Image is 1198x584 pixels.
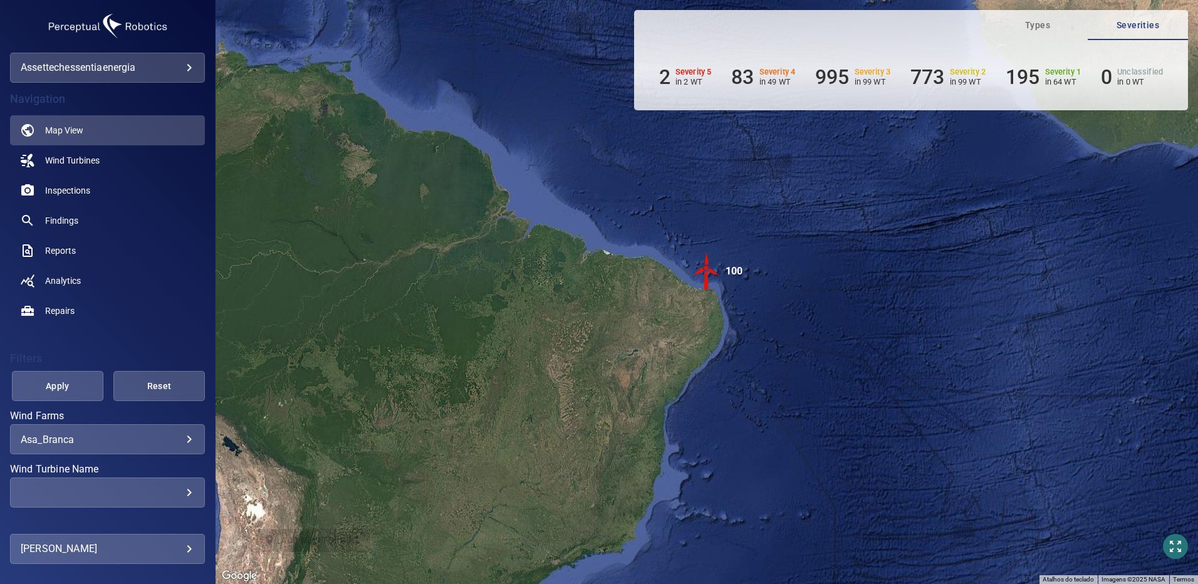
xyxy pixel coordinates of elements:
p: in 99 WT [855,77,891,86]
h6: 195 [1006,65,1039,89]
span: Findings [45,214,78,227]
button: Reset [113,371,205,401]
li: Severity 1 [1006,65,1081,89]
div: 100 [726,253,742,290]
a: repairs noActive [10,296,205,326]
p: in 2 WT [675,77,712,86]
h6: 995 [815,65,849,89]
a: Termos [1173,576,1194,583]
button: Apply [12,371,103,401]
a: inspections noActive [10,175,205,206]
div: Wind Farms [10,424,205,454]
h6: Severity 4 [759,68,796,76]
gmp-advanced-marker: 100 [688,253,726,292]
button: Atalhos do teclado [1043,575,1094,584]
div: assettechessentiaenergia [10,53,205,83]
img: windFarmIconCat5.svg [688,253,726,290]
h6: 2 [659,65,670,89]
label: Wind Turbine Name [10,464,205,474]
h4: Navigation [10,93,205,105]
div: Wind Turbine Name [10,477,205,508]
h6: 83 [731,65,754,89]
span: Analytics [45,274,81,287]
h6: 773 [910,65,944,89]
img: Google [219,568,260,584]
li: Severity 4 [731,65,795,89]
span: Imagens ©2025 NASA [1102,576,1165,583]
a: findings noActive [10,206,205,236]
h6: Severity 1 [1045,68,1081,76]
span: Wind Turbines [45,154,100,167]
li: Severity 3 [815,65,890,89]
p: in 99 WT [950,77,986,86]
span: Reports [45,244,76,257]
span: Reset [129,378,189,394]
span: Severities [1095,18,1180,33]
h6: Severity 2 [950,68,986,76]
li: Severity Unclassified [1101,65,1163,89]
a: windturbines noActive [10,145,205,175]
span: Apply [28,378,88,394]
h6: Severity 3 [855,68,891,76]
span: Types [995,18,1080,33]
a: Abrir esta área no Google Maps (abre uma nova janela) [219,568,260,584]
img: assettechessentiaenergia-logo [45,10,170,43]
span: Repairs [45,305,75,317]
a: reports noActive [10,236,205,266]
h6: Severity 5 [675,68,712,76]
p: in 49 WT [759,77,796,86]
label: Wind Farms [10,411,205,421]
p: in 64 WT [1045,77,1081,86]
div: Asa_Branca [21,434,194,446]
a: analytics noActive [10,266,205,296]
span: Inspections [45,184,90,197]
li: Severity 5 [659,65,712,89]
h6: Unclassified [1117,68,1163,76]
div: [PERSON_NAME] [21,539,194,559]
div: assettechessentiaenergia [21,58,194,78]
span: Map View [45,124,83,137]
p: in 0 WT [1117,77,1163,86]
a: map active [10,115,205,145]
li: Severity 2 [910,65,986,89]
h4: Filters [10,352,205,365]
h6: 0 [1101,65,1112,89]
